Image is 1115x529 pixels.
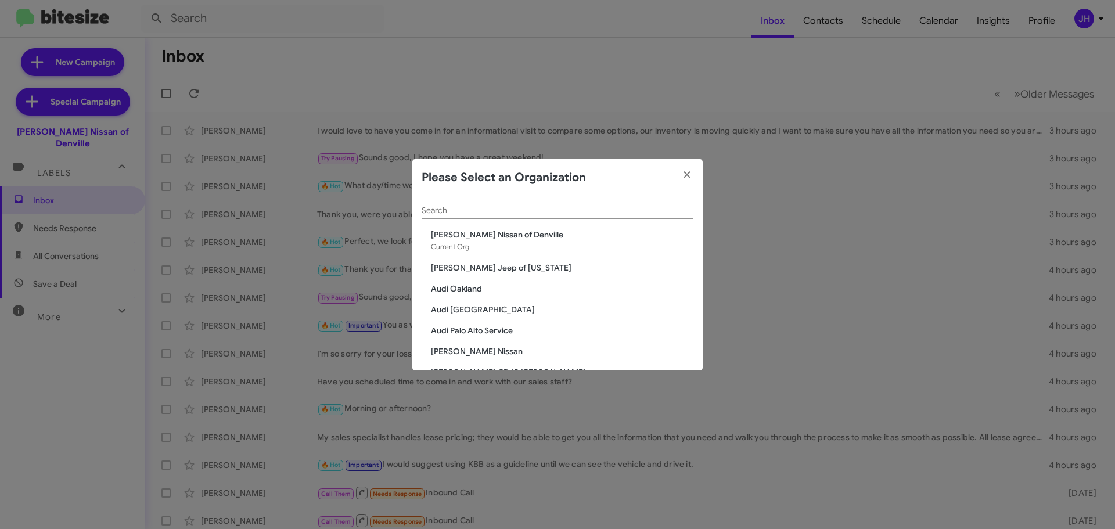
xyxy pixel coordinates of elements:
[422,168,586,187] h2: Please Select an Organization
[431,325,693,336] span: Audi Palo Alto Service
[431,262,693,274] span: [PERSON_NAME] Jeep of [US_STATE]
[431,242,469,251] span: Current Org
[431,229,693,240] span: [PERSON_NAME] Nissan of Denville
[431,304,693,315] span: Audi [GEOGRAPHIC_DATA]
[431,366,693,378] span: [PERSON_NAME] CDJR [PERSON_NAME]
[431,346,693,357] span: [PERSON_NAME] Nissan
[431,283,693,294] span: Audi Oakland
